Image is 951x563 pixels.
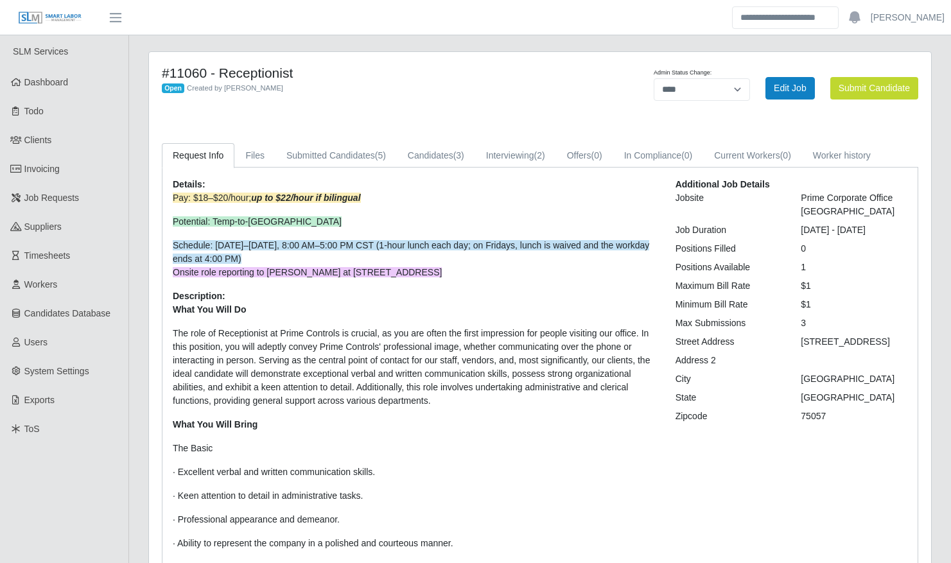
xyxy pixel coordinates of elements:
[187,84,283,92] span: Created by [PERSON_NAME]
[173,304,246,315] strong: What You Will Do
[162,65,595,81] h4: #11060 - Receptionist
[234,143,275,168] a: Files
[613,143,704,168] a: In Compliance
[173,291,225,301] b: Description:
[666,191,792,218] div: Jobsite
[830,77,918,100] button: Submit Candidate
[24,366,89,376] span: System Settings
[666,391,792,404] div: State
[24,77,69,87] span: Dashboard
[871,11,945,24] a: [PERSON_NAME]
[173,179,205,189] b: Details:
[791,410,917,423] div: 75057
[162,83,184,94] span: Open
[173,489,656,503] p: · Keen attention to detail in administrative tasks.
[173,216,342,227] span: Potential: Temp-to-[GEOGRAPHIC_DATA]
[13,46,68,56] span: SLM Services
[780,150,791,160] span: (0)
[791,223,917,237] div: [DATE] - [DATE]
[666,279,792,293] div: Maximum Bill Rate
[666,223,792,237] div: Job Duration
[24,424,40,434] span: ToS
[666,410,792,423] div: Zipcode
[791,316,917,330] div: 3
[666,298,792,311] div: Minimum Bill Rate
[666,335,792,349] div: Street Address
[791,191,917,218] div: Prime Corporate Office [GEOGRAPHIC_DATA]
[24,279,58,290] span: Workers
[24,106,44,116] span: Todo
[654,69,711,78] label: Admin Status Change:
[666,242,792,256] div: Positions Filled
[703,143,802,168] a: Current Workers
[173,193,361,203] span: Pay: $18–$20/hour;
[791,298,917,311] div: $1
[173,537,656,550] p: · Ability to represent the company in a polished and courteous manner.
[375,150,386,160] span: (5)
[173,419,257,429] strong: What You Will Bring
[173,442,656,455] p: The Basic
[24,308,111,318] span: Candidates Database
[732,6,839,29] input: Search
[791,279,917,293] div: $1
[173,240,649,264] span: Schedule: [DATE]–[DATE], 8:00 AM–5:00 PM CST (1-hour lunch each day; on Fridays, lunch is waived ...
[24,193,80,203] span: Job Requests
[173,267,442,277] span: Onsite role reporting to [PERSON_NAME] at [STREET_ADDRESS]
[275,143,397,168] a: Submitted Candidates
[24,135,52,145] span: Clients
[475,143,556,168] a: Interviewing
[397,143,475,168] a: Candidates
[791,335,917,349] div: [STREET_ADDRESS]
[24,395,55,405] span: Exports
[666,261,792,274] div: Positions Available
[591,150,602,160] span: (0)
[802,143,882,168] a: Worker history
[791,242,917,256] div: 0
[791,261,917,274] div: 1
[666,372,792,386] div: City
[173,513,656,526] p: · Professional appearance and demeanor.
[666,354,792,367] div: Address 2
[173,327,656,408] p: The role of Receptionist at Prime Controls is crucial, as you are often the first impression for ...
[676,179,770,189] b: Additional Job Details
[162,143,234,168] a: Request Info
[681,150,692,160] span: (0)
[534,150,545,160] span: (2)
[453,150,464,160] span: (3)
[791,391,917,404] div: [GEOGRAPHIC_DATA]
[18,11,82,25] img: SLM Logo
[24,250,71,261] span: Timesheets
[173,465,656,479] p: · Excellent verbal and written communication skills.
[791,372,917,386] div: [GEOGRAPHIC_DATA]
[24,221,62,232] span: Suppliers
[24,164,60,174] span: Invoicing
[556,143,613,168] a: Offers
[24,337,48,347] span: Users
[251,193,360,203] em: up to $22/hour if bilingual
[765,77,815,100] a: Edit Job
[666,316,792,330] div: Max Submissions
